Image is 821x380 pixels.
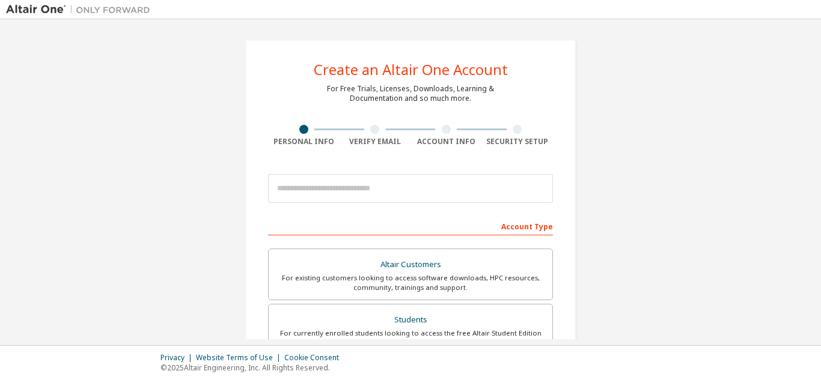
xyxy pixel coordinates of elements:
[340,137,411,146] div: Verify Email
[276,328,545,348] div: For currently enrolled students looking to access the free Altair Student Edition bundle and all ...
[276,256,545,273] div: Altair Customers
[284,353,346,363] div: Cookie Consent
[268,137,340,146] div: Personal Info
[482,137,554,146] div: Security Setup
[160,363,346,373] p: © 2025 Altair Engineering, Inc. All Rights Reserved.
[314,62,508,77] div: Create an Altair One Account
[268,216,553,235] div: Account Type
[410,137,482,146] div: Account Info
[276,273,545,292] div: For existing customers looking to access software downloads, HPC resources, community, trainings ...
[160,353,196,363] div: Privacy
[276,312,545,328] div: Students
[6,4,156,16] img: Altair One
[196,353,284,363] div: Website Terms of Use
[327,84,494,103] div: For Free Trials, Licenses, Downloads, Learning & Documentation and so much more.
